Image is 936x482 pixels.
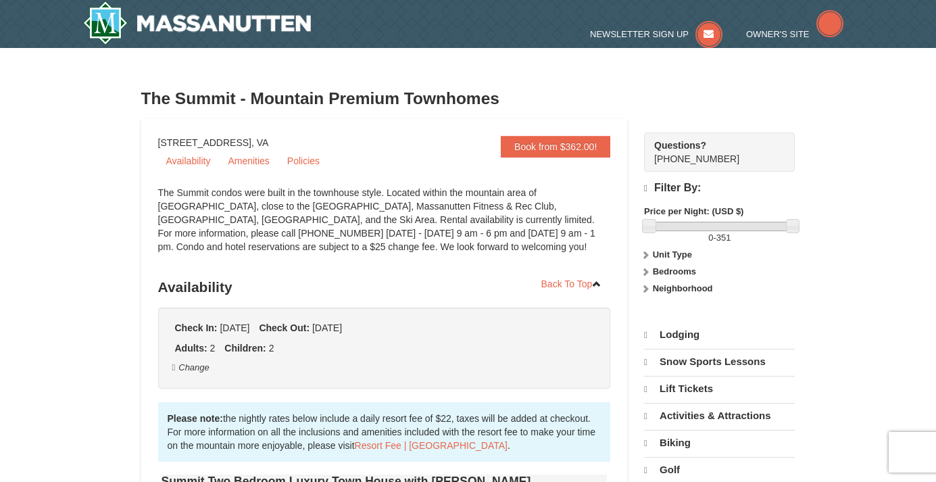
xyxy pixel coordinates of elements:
strong: Check In: [175,322,218,333]
strong: Unit Type [653,249,692,260]
a: Availability [158,151,219,171]
a: Massanutten Resort [83,1,312,45]
span: 2 [269,343,274,354]
a: Owner's Site [746,29,843,39]
strong: Adults: [175,343,207,354]
strong: Neighborhood [653,283,713,293]
div: the nightly rates below include a daily resort fee of $22, taxes will be added at checkout. For m... [158,402,611,462]
strong: Check Out: [259,322,310,333]
a: Lift Tickets [644,376,795,402]
strong: Bedrooms [653,266,696,276]
img: Massanutten Resort Logo [83,1,312,45]
label: - [644,231,795,245]
strong: Price per Night: (USD $) [644,206,743,216]
a: Snow Sports Lessons [644,349,795,375]
h3: The Summit - Mountain Premium Townhomes [141,85,795,112]
a: Resort Fee | [GEOGRAPHIC_DATA] [355,440,508,451]
a: Biking [644,430,795,456]
span: 0 [708,233,713,243]
span: 2 [210,343,216,354]
div: The Summit condos were built in the townhouse style. Located within the mountain area of [GEOGRAP... [158,186,611,267]
strong: Please note: [168,413,223,424]
a: Policies [279,151,328,171]
a: Activities & Attractions [644,403,795,429]
h4: Filter By: [644,182,795,195]
span: [DATE] [220,322,249,333]
a: Amenities [220,151,277,171]
a: Newsletter Sign Up [590,29,722,39]
span: [DATE] [312,322,342,333]
span: 351 [716,233,731,243]
strong: Questions? [654,140,706,151]
h3: Availability [158,274,611,301]
span: [PHONE_NUMBER] [654,139,770,164]
a: Back To Top [533,274,611,294]
span: Newsletter Sign Up [590,29,689,39]
strong: Children: [224,343,266,354]
a: Lodging [644,322,795,347]
span: Owner's Site [746,29,810,39]
button: Change [172,360,210,375]
a: Book from $362.00! [501,136,610,158]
